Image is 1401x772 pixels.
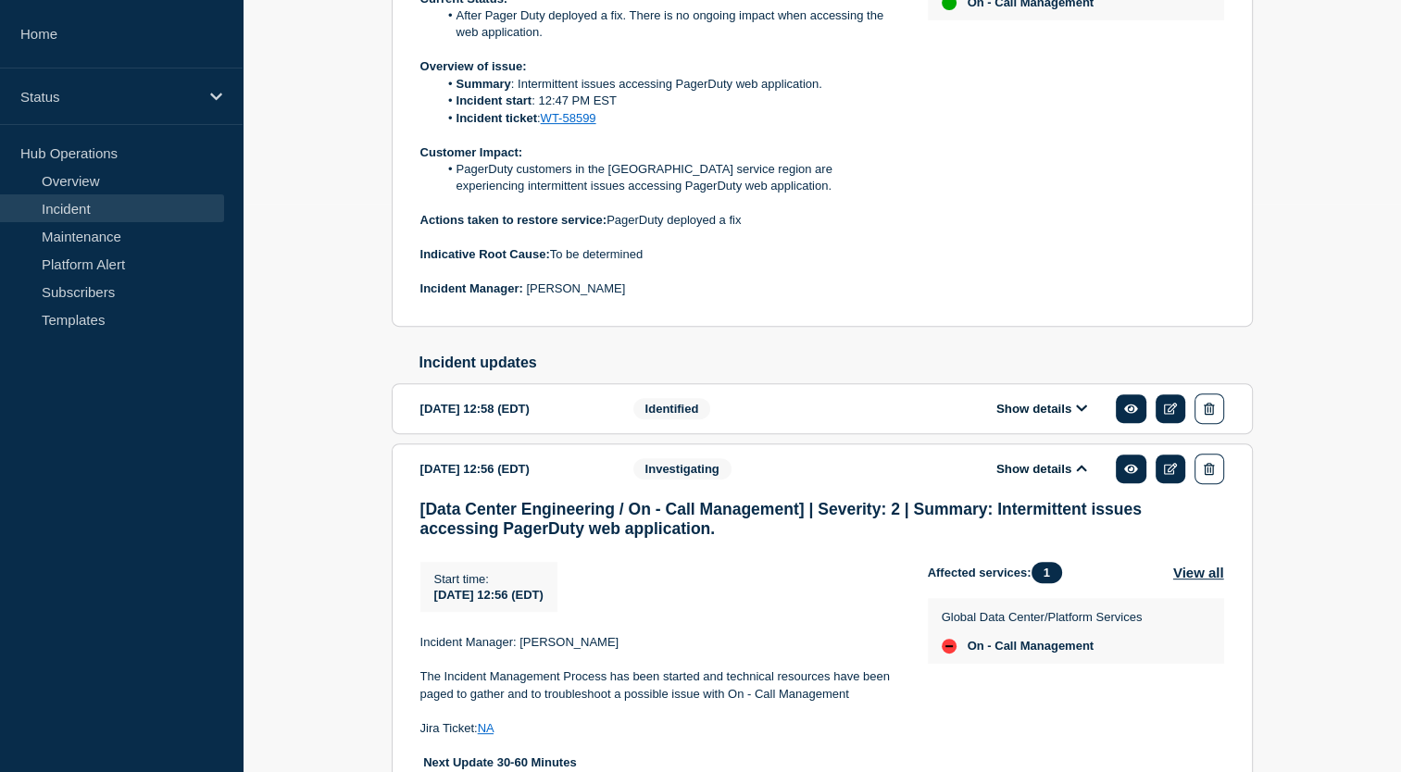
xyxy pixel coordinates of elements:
li: : [438,110,898,127]
li: After Pager Duty deployed a fix. There is no ongoing impact when accessing the web application. [438,7,898,42]
button: Show details [991,461,1093,477]
div: down [942,639,957,654]
a: NA [478,721,494,735]
span: On - Call Management [968,639,1095,654]
strong: Summary [457,77,511,91]
strong: Indicative Root Cause: [420,247,550,261]
strong: Overview of issue: [420,59,527,73]
li: PagerDuty customers in the [GEOGRAPHIC_DATA] service region are experiencing intermittent issues ... [438,161,898,195]
p: [PERSON_NAME] [420,280,898,297]
strong: Customer Impact: [420,145,523,159]
span: [DATE] 12:56 (EDT) [434,588,544,602]
strong: Incident start [457,93,532,107]
h2: Incident updates [419,355,1253,371]
p: PagerDuty deployed a fix [420,212,898,229]
button: Show details [991,401,1093,417]
span: Investigating [633,458,732,479]
p: The Incident Management Process has been started and technical resources have been paged to gathe... [420,668,898,703]
p: Incident Manager: [PERSON_NAME] [420,634,898,651]
strong: Actions taken to restore service: [420,213,607,227]
h3: [Data Center Engineering / On - Call Management] | Severity: 2 | Summary: Intermittent issues acc... [420,500,1224,539]
strong: Incident ticket [457,111,537,125]
span: Affected services: [928,562,1071,583]
li: : 12:47 PM EST [438,93,898,109]
li: : Intermittent issues accessing PagerDuty web application. [438,76,898,93]
p: Global Data Center/Platform Services [942,610,1143,624]
a: WT-58599 [541,111,596,125]
div: [DATE] 12:56 (EDT) [420,454,606,484]
p: To be determined [420,246,898,263]
strong: Incident Manager: [420,281,527,295]
p: Jira Ticket: [420,720,898,737]
div: [DATE] 12:58 (EDT) [420,393,606,424]
span: Identified [633,398,711,419]
p: Start time : [434,572,544,586]
strong: Next Update 30-60 Minutes [423,755,576,769]
span: 1 [1032,562,1062,583]
button: View all [1173,562,1224,583]
p: Status [20,89,198,105]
